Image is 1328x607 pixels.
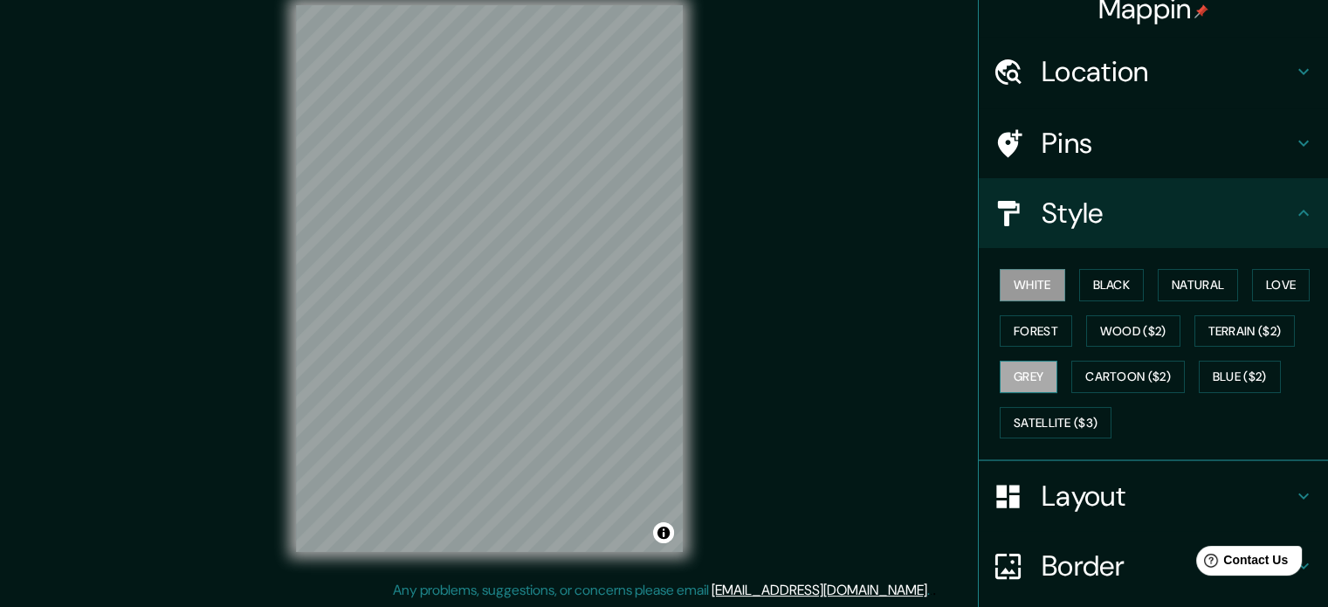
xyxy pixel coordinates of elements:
[1071,361,1185,393] button: Cartoon ($2)
[1042,548,1293,583] h4: Border
[1042,54,1293,89] h4: Location
[1000,407,1111,439] button: Satellite ($3)
[653,522,674,543] button: Toggle attribution
[1194,4,1208,18] img: pin-icon.png
[979,108,1328,178] div: Pins
[979,461,1328,531] div: Layout
[1199,361,1281,393] button: Blue ($2)
[393,580,930,601] p: Any problems, suggestions, or concerns please email .
[1194,315,1296,348] button: Terrain ($2)
[1000,315,1072,348] button: Forest
[1042,479,1293,514] h4: Layout
[932,580,936,601] div: .
[1252,269,1310,301] button: Love
[1042,126,1293,161] h4: Pins
[296,5,683,552] canvas: Map
[979,531,1328,601] div: Border
[1173,539,1309,588] iframe: Help widget launcher
[979,37,1328,107] div: Location
[1079,269,1145,301] button: Black
[1042,196,1293,231] h4: Style
[1158,269,1238,301] button: Natural
[1086,315,1180,348] button: Wood ($2)
[930,580,932,601] div: .
[1000,269,1065,301] button: White
[1000,361,1057,393] button: Grey
[979,178,1328,248] div: Style
[712,581,927,599] a: [EMAIL_ADDRESS][DOMAIN_NAME]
